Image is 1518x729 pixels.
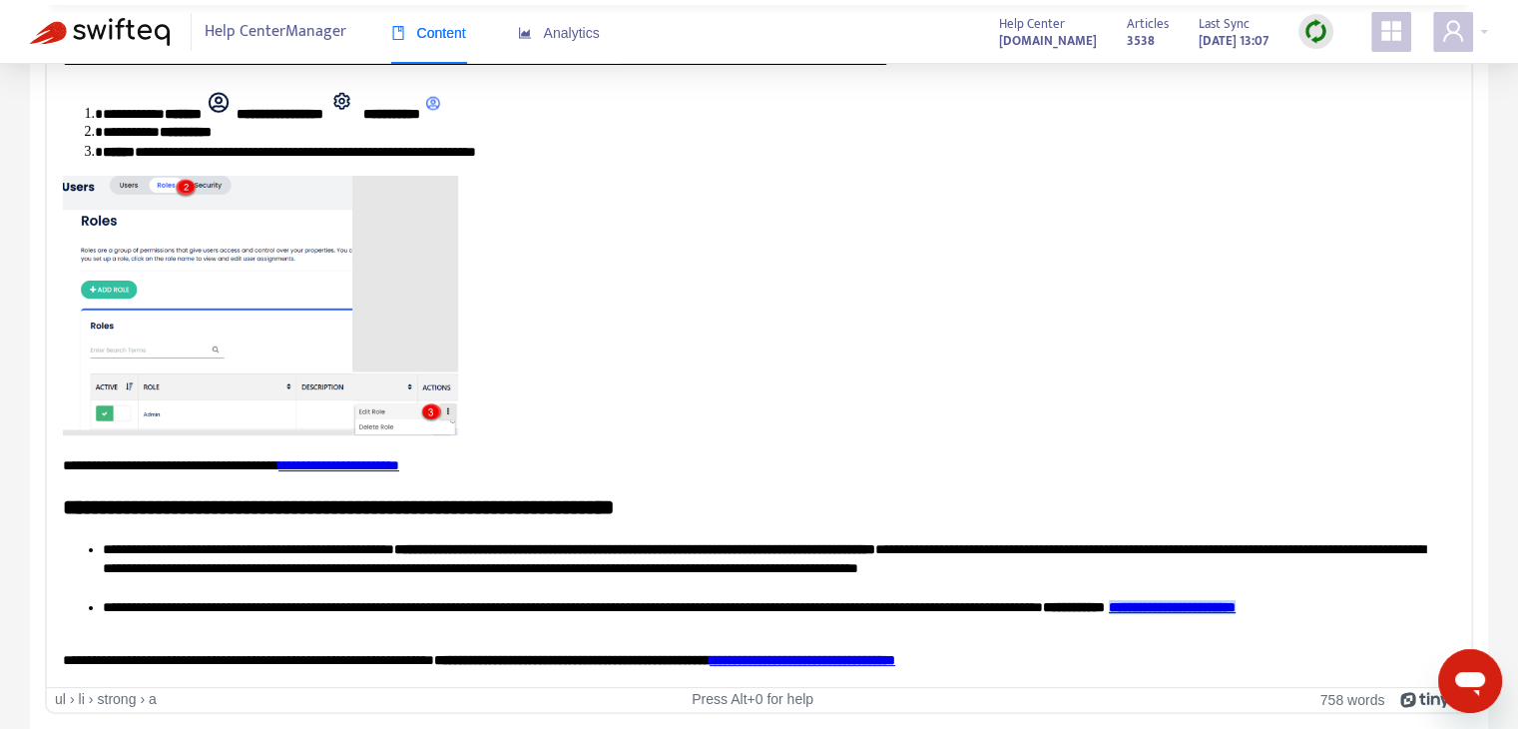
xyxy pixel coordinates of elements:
[1127,13,1169,35] span: Articles
[55,691,66,708] div: ul
[999,13,1065,35] span: Help Center
[1127,30,1155,52] strong: 3538
[518,26,532,40] span: area-chart
[1303,19,1328,44] img: sync.dc5367851b00ba804db3.png
[205,13,346,51] span: Help Center Manager
[1400,691,1450,707] a: Powered by Tiny
[1441,19,1465,43] span: user
[79,691,85,708] div: li
[1438,649,1502,713] iframe: Botón para iniciar la ventana de mensajería
[89,691,94,708] div: ›
[149,691,157,708] div: a
[999,29,1097,52] a: [DOMAIN_NAME]
[140,691,145,708] div: ›
[1379,19,1403,43] span: appstore
[518,25,600,41] span: Analytics
[391,26,405,40] span: book
[520,691,985,708] div: Press Alt+0 for help
[47,5,1471,687] iframe: Rich Text Area
[1320,691,1385,708] button: 758 words
[391,25,466,41] span: Content
[97,691,136,708] div: strong
[1199,30,1268,52] strong: [DATE] 13:07
[70,691,75,708] div: ›
[999,30,1097,52] strong: [DOMAIN_NAME]
[30,18,170,46] img: Swifteq
[1199,13,1250,35] span: Last Sync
